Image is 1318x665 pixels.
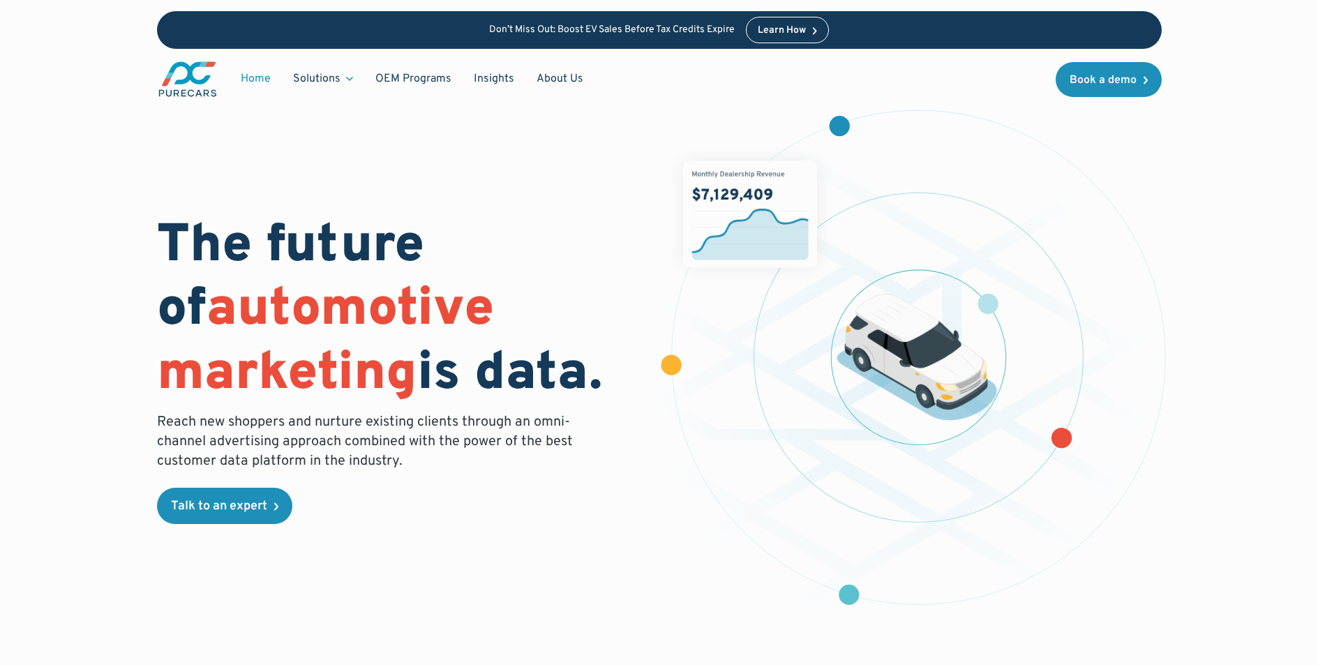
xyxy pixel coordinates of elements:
[157,488,292,524] a: Talk to an expert
[1056,62,1162,97] a: Book a demo
[1070,75,1137,86] div: Book a demo
[293,71,340,87] div: Solutions
[525,66,594,92] a: About Us
[157,60,218,98] img: purecars logo
[282,66,364,92] div: Solutions
[364,66,463,92] a: OEM Programs
[683,160,817,267] img: chart showing monthly dealership revenue of $7m
[171,500,267,513] div: Talk to an expert
[489,24,735,36] p: Don’t Miss Out: Boost EV Sales Before Tax Credits Expire
[157,277,494,408] span: automotive marketing
[837,294,997,421] img: illustration of a vehicle
[758,26,806,36] div: Learn How
[157,216,643,407] h1: The future of is data.
[463,66,525,92] a: Insights
[230,66,282,92] a: Home
[746,17,829,43] a: Learn How
[157,412,581,471] p: Reach new shoppers and nurture existing clients through an omni-channel advertising approach comb...
[157,60,218,98] a: main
